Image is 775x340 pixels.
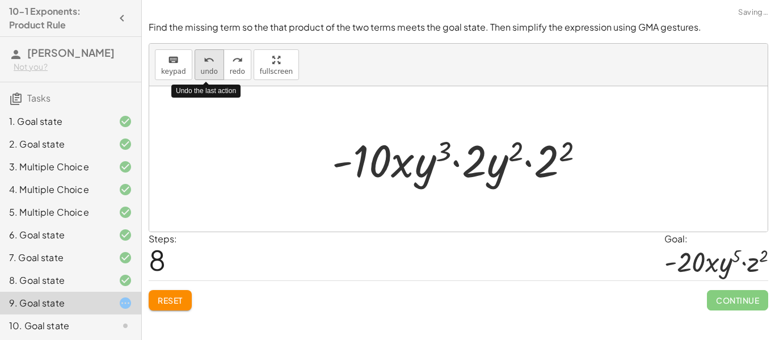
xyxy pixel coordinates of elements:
[161,68,186,75] span: keypad
[158,295,183,305] span: Reset
[171,85,241,98] div: Undo the last action
[738,7,768,18] span: Saving…
[119,251,132,265] i: Task finished and correct.
[27,92,50,104] span: Tasks
[119,115,132,128] i: Task finished and correct.
[9,183,100,196] div: 4. Multiple Choice
[260,68,293,75] span: fullscreen
[204,53,214,67] i: undo
[27,46,115,59] span: [PERSON_NAME]
[9,115,100,128] div: 1. Goal state
[232,53,243,67] i: redo
[9,251,100,265] div: 7. Goal state
[9,205,100,219] div: 5. Multiple Choice
[9,137,100,151] div: 2. Goal state
[119,296,132,310] i: Task started.
[9,160,100,174] div: 3. Multiple Choice
[149,290,192,310] button: Reset
[14,61,132,73] div: Not you?
[201,68,218,75] span: undo
[119,274,132,287] i: Task finished and correct.
[155,49,192,80] button: keyboardkeypad
[119,228,132,242] i: Task finished and correct.
[119,205,132,219] i: Task finished and correct.
[119,319,132,333] i: Task not started.
[9,228,100,242] div: 6. Goal state
[230,68,245,75] span: redo
[149,242,166,277] span: 8
[149,233,177,245] label: Steps:
[168,53,179,67] i: keyboard
[9,5,112,32] h4: 10-1 Exponents: Product Rule
[664,232,768,246] div: Goal:
[119,183,132,196] i: Task finished and correct.
[9,319,100,333] div: 10. Goal state
[149,21,768,34] p: Find the missing term so the that product of the two terms meets the goal state. Then simplify th...
[195,49,224,80] button: undoundo
[119,160,132,174] i: Task finished and correct.
[9,296,100,310] div: 9. Goal state
[254,49,299,80] button: fullscreen
[224,49,251,80] button: redoredo
[119,137,132,151] i: Task finished and correct.
[9,274,100,287] div: 8. Goal state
